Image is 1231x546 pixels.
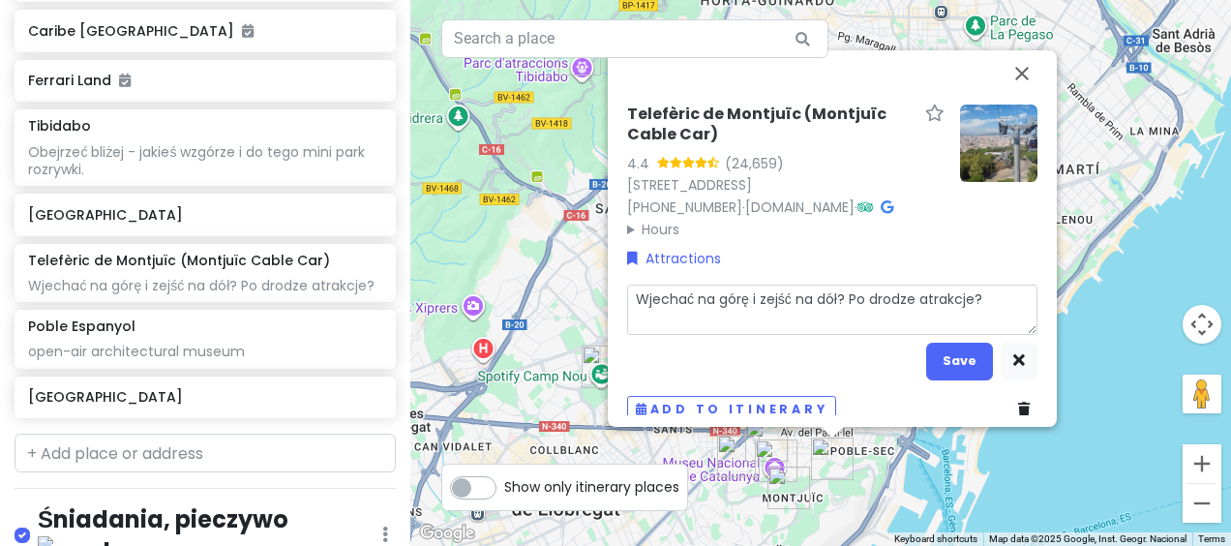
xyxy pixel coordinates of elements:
i: Tripadvisor [857,200,873,214]
a: [PHONE_NUMBER] [627,197,742,217]
h6: [GEOGRAPHIC_DATA] [28,206,381,224]
div: · · [627,105,945,240]
span: Show only itinerary places [504,476,679,498]
button: Zoom out [1183,484,1221,523]
a: Delete place [1018,399,1037,420]
div: open-air architectural museum [28,343,381,360]
button: Zoom in [1183,444,1221,483]
summary: Hours [627,219,945,240]
a: Open this area in Google Maps (opens a new window) [415,521,479,546]
a: [DOMAIN_NAME] [745,197,855,217]
div: Obejrzeć bliżej - jakieś wzgórze i do tego mini park rozrywki. [28,143,381,178]
h6: Ferrari Land [28,72,381,89]
i: Added to itinerary [119,74,131,87]
input: + Add place or address [15,434,396,472]
a: Attractions [627,248,721,269]
button: Save [926,343,993,380]
a: Star place [925,105,945,125]
h6: Poble Espanyol [28,318,135,335]
h6: [GEOGRAPHIC_DATA] [28,388,381,406]
a: Terms (opens in new tab) [1198,533,1225,544]
div: Estadi Olímpic Lluís Companys [760,459,818,517]
span: Map data ©2025 Google, Inst. Geogr. Nacional [989,533,1186,544]
i: Added to itinerary [242,24,254,38]
input: Search a place [441,19,828,58]
div: (24,659) [725,153,784,174]
h6: Telefèric de Montjuïc (Montjuïc Cable Car) [28,252,330,269]
i: Google Maps [881,200,893,214]
img: Picture of the place [960,105,1037,182]
button: Drag Pegman onto the map to open Street View [1183,375,1221,413]
h6: Tibidabo [28,117,91,135]
img: Google [415,521,479,546]
button: Close [999,50,1045,97]
div: Telefèric de Montjuïc (Montjuïc Cable Car) [803,430,861,488]
textarea: Wjechać na górę i zejść na dół? Po drodze atrakcje? [627,285,1037,334]
div: Camp Nou [574,338,632,396]
h6: Telefèric de Montjuïc (Montjuïc Cable Car) [627,105,917,145]
div: Wjechać na górę i zejść na dół? Po drodze atrakcje? [28,277,381,294]
button: Add to itinerary [627,396,836,424]
button: Keyboard shortcuts [894,532,977,546]
a: [STREET_ADDRESS] [627,175,752,195]
div: 4.4 [627,153,657,174]
div: Museu Nacional d'Art de Catalunya [747,432,805,490]
div: Poble Espanyol [709,427,767,485]
button: Map camera controls [1183,305,1221,344]
h6: Caribe [GEOGRAPHIC_DATA] [28,22,381,40]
